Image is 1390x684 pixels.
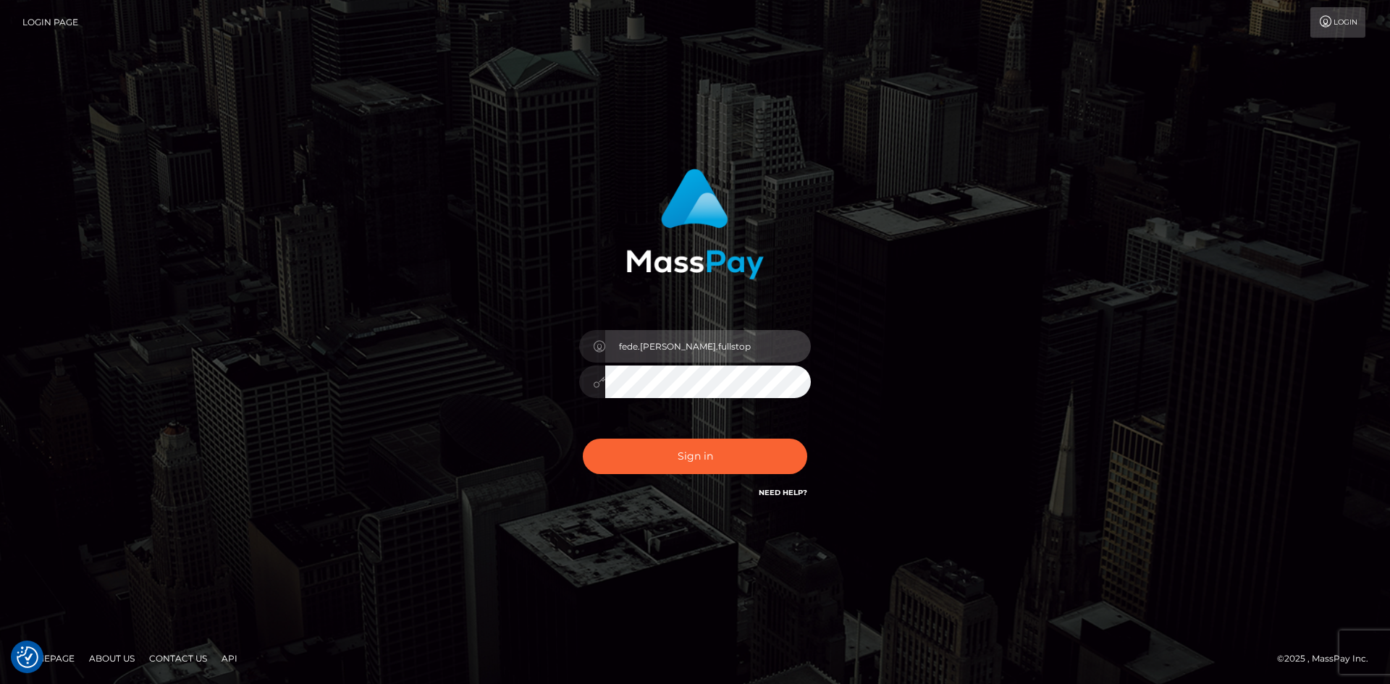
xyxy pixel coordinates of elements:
[17,646,38,668] img: Revisit consent button
[17,646,38,668] button: Consent Preferences
[16,647,80,670] a: Homepage
[143,647,213,670] a: Contact Us
[1310,7,1365,38] a: Login
[22,7,78,38] a: Login Page
[626,169,764,279] img: MassPay Login
[605,330,811,363] input: Username...
[1277,651,1379,667] div: © 2025 , MassPay Inc.
[583,439,807,474] button: Sign in
[759,488,807,497] a: Need Help?
[83,647,140,670] a: About Us
[216,647,243,670] a: API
